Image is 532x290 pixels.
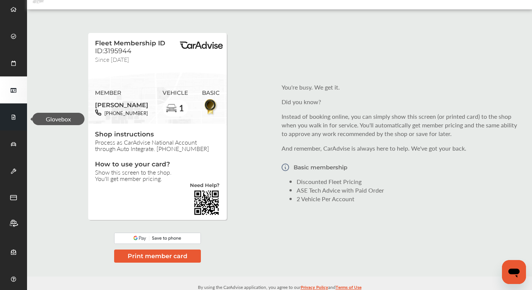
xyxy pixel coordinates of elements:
[297,186,522,194] li: ASE Tech Advice with Paid Order
[101,109,148,117] span: [PHONE_NUMBER]
[95,160,220,169] span: How to use your card?
[95,55,129,61] span: Since [DATE]
[95,109,101,116] img: phone-black.37208b07.svg
[95,130,220,139] span: Shop instructions
[95,169,220,175] span: Show this screen to the shop.
[95,47,131,55] span: ID:3195944
[95,139,220,152] span: Process as CarAdvise National Account through Auto Integrate. [PHONE_NUMBER]
[95,39,165,47] span: Fleet Membership ID
[282,83,522,91] p: You're busy. We get it.
[282,112,522,138] p: Instead of booking online, you can simply show this screen (or printed card) to the shop when you...
[114,250,201,263] button: Print member card
[193,190,220,216] img: validBarcode.04db607d403785ac2641.png
[114,251,201,260] a: Print member card
[163,90,188,96] span: VEHICLE
[202,90,220,96] span: BASIC
[282,144,522,152] p: And remember, CarAdvise is always here to help. We've got your back.
[202,98,219,116] img: BasicBadge.31956f0b.svg
[190,183,220,190] a: Need Help?
[179,103,184,113] span: 1
[95,99,148,109] span: [PERSON_NAME]
[95,90,148,96] span: MEMBER
[32,113,84,125] span: Glovebox
[95,175,220,182] span: You'll get member pricing.
[502,260,526,284] iframe: Button to launch messaging window
[166,103,178,115] img: car-basic.192fe7b4.svg
[282,158,289,176] img: Vector.a173687b.svg
[114,233,201,244] img: googlePay.a08318fe.svg
[297,194,522,203] li: 2 Vehicle Per Account
[179,42,224,49] img: BasicPremiumLogo.8d547ee0.svg
[297,177,522,186] li: Discounted Fleet Pricing
[282,97,522,106] p: Did you know?
[294,164,347,170] p: Basic membership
